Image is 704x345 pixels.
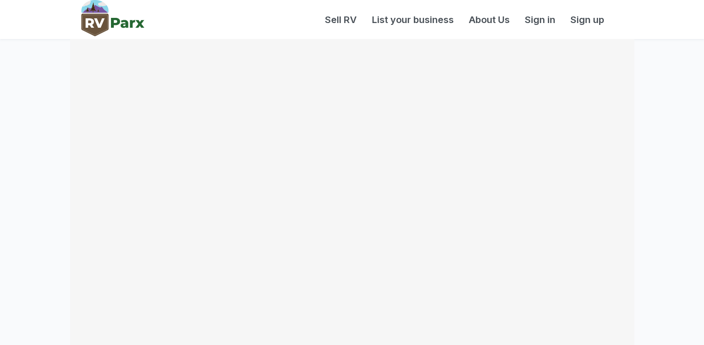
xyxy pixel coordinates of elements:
[364,13,461,27] a: List your business
[461,13,517,27] a: About Us
[563,13,612,27] a: Sign up
[317,13,364,27] a: Sell RV
[517,13,563,27] a: Sign in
